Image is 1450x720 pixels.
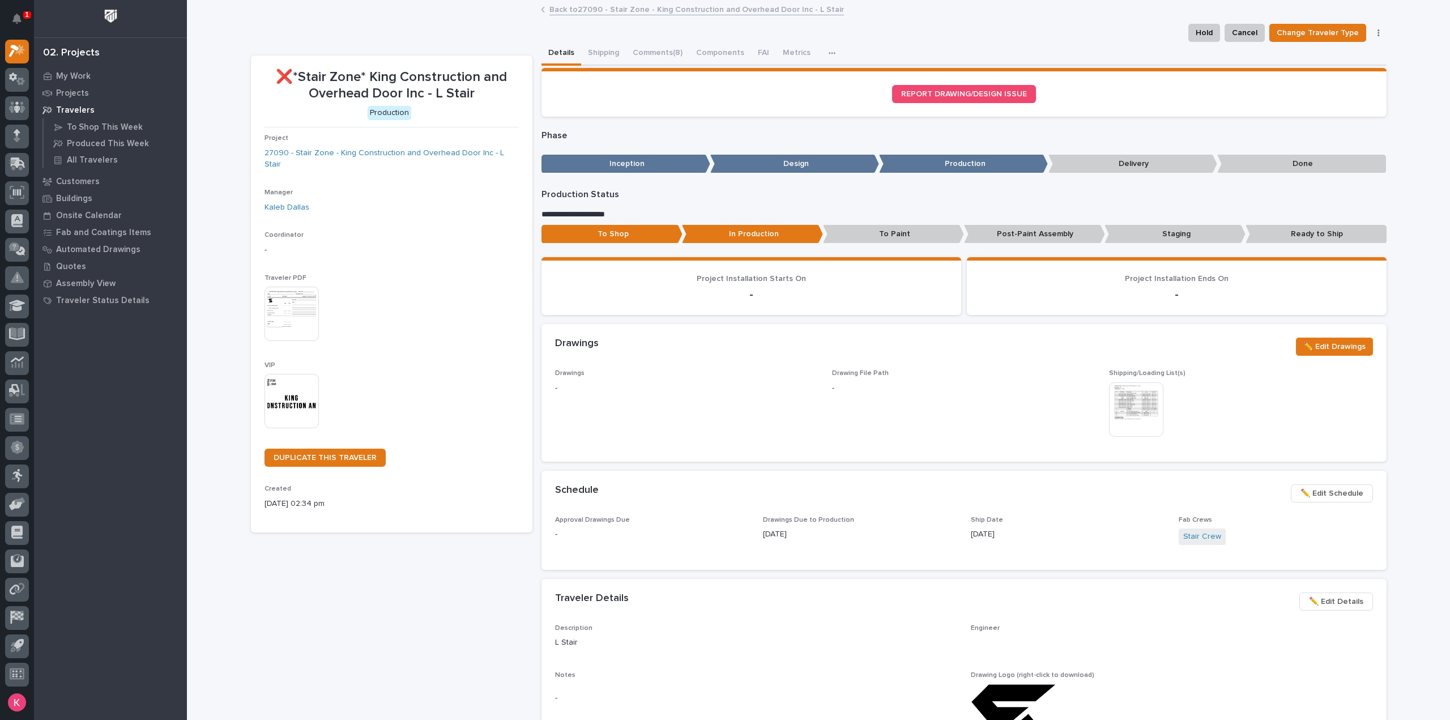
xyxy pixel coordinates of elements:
p: Automated Drawings [56,245,140,255]
p: In Production [682,225,823,244]
button: ✏️ Edit Schedule [1291,484,1373,502]
div: 02. Projects [43,47,100,59]
img: Workspace Logo [100,6,121,27]
span: Drawings Due to Production [763,517,854,523]
span: Traveler PDF [265,275,306,282]
span: Manager [265,189,293,196]
p: [DATE] [763,529,957,540]
a: REPORT DRAWING/DESIGN ISSUE [892,85,1036,103]
a: All Travelers [44,152,187,168]
p: Onsite Calendar [56,211,122,221]
span: REPORT DRAWING/DESIGN ISSUE [901,90,1027,98]
p: To Shop This Week [67,122,143,133]
span: Project [265,135,288,142]
p: ❌*Stair Zone* King Construction and Overhead Door Inc - L Stair [265,69,519,102]
p: Done [1217,155,1386,173]
a: My Work [34,67,187,84]
p: - [265,244,519,256]
span: ✏️ Edit Details [1309,595,1363,608]
span: Coordinator [265,232,304,238]
span: Approval Drawings Due [555,517,630,523]
p: Produced This Week [67,139,149,149]
p: Traveler Status Details [56,296,150,306]
button: Components [689,42,751,66]
p: Staging [1104,225,1246,244]
button: Cancel [1225,24,1265,42]
span: DUPLICATE THIS TRAVELER [274,454,377,462]
button: ✏️ Edit Drawings [1296,338,1373,356]
a: Kaleb Dallas [265,202,309,214]
button: FAI [751,42,776,66]
span: Drawing File Path [832,370,889,377]
a: Produced This Week [44,135,187,151]
span: Hold [1196,26,1213,40]
p: Quotes [56,262,86,272]
p: 1 [25,11,29,19]
button: Details [541,42,581,66]
span: Change Traveler Type [1277,26,1359,40]
button: Metrics [776,42,817,66]
button: Shipping [581,42,626,66]
p: Production [879,155,1048,173]
a: To Shop This Week [44,119,187,135]
span: Description [555,625,592,632]
span: Drawings [555,370,585,377]
button: Hold [1188,24,1220,42]
p: To Paint [823,225,964,244]
a: Projects [34,84,187,101]
a: Quotes [34,258,187,275]
h2: Drawings [555,338,599,350]
button: users-avatar [5,691,29,714]
p: Projects [56,88,89,99]
a: Onsite Calendar [34,207,187,224]
div: Production [368,106,411,120]
p: To Shop [541,225,683,244]
span: Notes [555,672,575,679]
p: - [555,382,818,394]
p: Production Status [541,189,1387,200]
p: Delivery [1048,155,1217,173]
p: - [832,382,834,394]
p: - [555,529,749,540]
span: Project Installation Ends On [1125,275,1229,283]
p: [DATE] [971,529,1165,540]
button: Comments (8) [626,42,689,66]
p: Fab and Coatings Items [56,228,151,238]
a: Stair Crew [1183,531,1221,543]
p: Phase [541,130,1387,141]
p: Assembly View [56,279,116,289]
span: ✏️ Edit Schedule [1300,487,1363,500]
a: 27090 - Stair Zone - King Construction and Overhead Door Inc - L Stair [265,147,519,171]
p: Inception [541,155,710,173]
p: Ready to Ship [1246,225,1387,244]
p: Travelers [56,105,95,116]
span: Engineer [971,625,1000,632]
span: Fab Crews [1179,517,1212,523]
span: Shipping/Loading List(s) [1109,370,1185,377]
span: ✏️ Edit Drawings [1303,340,1366,353]
a: Fab and Coatings Items [34,224,187,241]
p: All Travelers [67,155,118,165]
span: Created [265,485,291,492]
a: Assembly View [34,275,187,292]
span: Cancel [1232,26,1257,40]
a: Traveler Status Details [34,292,187,309]
p: Design [710,155,879,173]
a: Customers [34,173,187,190]
a: DUPLICATE THIS TRAVELER [265,449,386,467]
h2: Schedule [555,484,599,497]
h2: Traveler Details [555,593,629,605]
div: Notifications1 [14,14,29,32]
a: Buildings [34,190,187,207]
span: VIP [265,362,275,369]
p: Post-Paint Assembly [964,225,1105,244]
p: My Work [56,71,91,82]
button: Notifications [5,7,29,31]
p: Buildings [56,194,92,204]
p: Customers [56,177,100,187]
p: - [555,692,957,704]
span: Ship Date [971,517,1003,523]
a: Travelers [34,101,187,118]
button: Change Traveler Type [1269,24,1366,42]
p: L Stair [555,637,957,649]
